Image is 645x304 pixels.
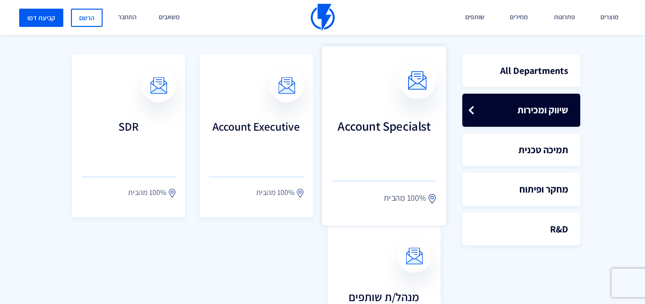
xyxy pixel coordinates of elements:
[384,192,426,204] span: 100% מהבית
[151,77,167,94] img: email.svg
[19,9,63,27] a: קביעת דמו
[72,54,185,218] a: SDR 100% מהבית
[462,134,580,167] a: תמיכה טכנית
[278,77,295,94] img: email.svg
[71,9,103,27] a: הרשם
[199,54,313,218] a: Account Executive 100% מהבית
[332,119,436,161] h3: Account Specialst
[256,187,294,198] span: 100% מהבית
[428,193,435,204] img: location.svg
[462,54,580,87] a: All Departments
[462,173,580,206] a: מחקר ופיתוח
[82,120,176,158] h3: SDR
[128,187,166,198] span: 100% מהבית
[462,94,580,127] a: שיווק ומכירות
[169,188,176,198] img: location.svg
[406,247,422,264] img: email.svg
[408,71,427,90] img: email.svg
[462,213,580,246] a: R&D
[297,188,304,198] img: location.svg
[209,120,303,158] h3: Account Executive
[322,46,446,226] a: Account Specialst 100% מהבית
